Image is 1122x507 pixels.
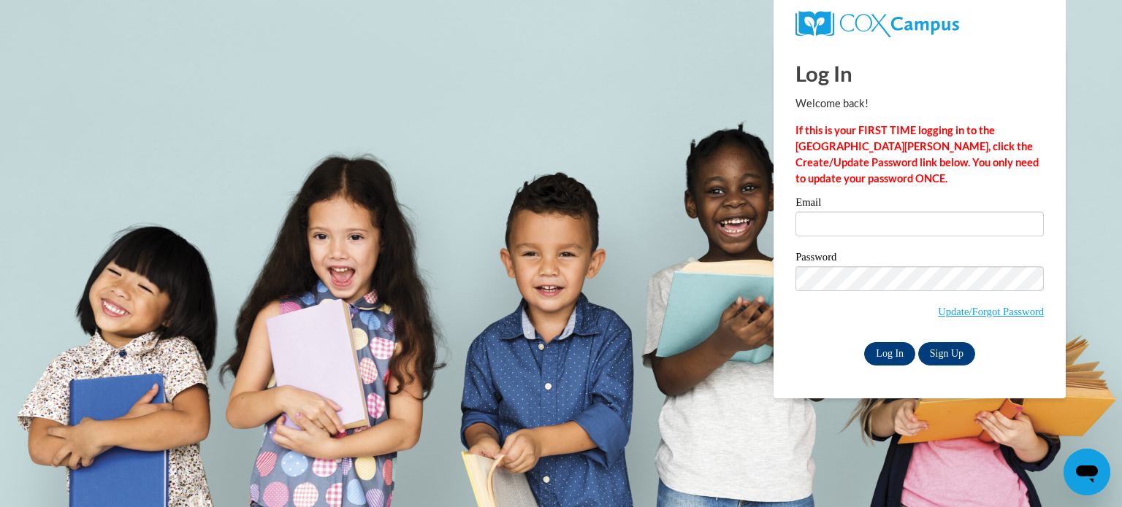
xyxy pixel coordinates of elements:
[795,11,959,37] img: COX Campus
[795,124,1039,185] strong: If this is your FIRST TIME logging in to the [GEOGRAPHIC_DATA][PERSON_NAME], click the Create/Upd...
[795,252,1044,266] label: Password
[795,197,1044,212] label: Email
[864,342,915,365] input: Log In
[795,96,1044,112] p: Welcome back!
[795,58,1044,88] h1: Log In
[1064,449,1110,495] iframe: Button to launch messaging window
[918,342,975,365] a: Sign Up
[938,306,1044,317] a: Update/Forgot Password
[795,11,1044,37] a: COX Campus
